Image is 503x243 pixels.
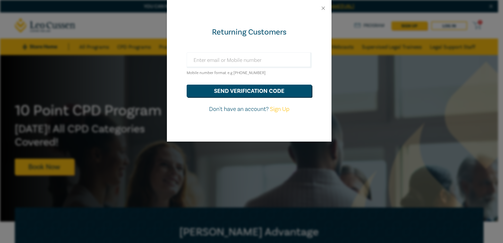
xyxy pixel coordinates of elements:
p: Don't have an account? [187,105,312,114]
input: Enter email or Mobile number [187,52,312,68]
button: send verification code [187,85,312,97]
div: Returning Customers [187,27,312,38]
a: Sign Up [270,105,289,113]
button: Close [320,5,326,11]
small: Mobile number format e.g [PHONE_NUMBER] [187,70,266,75]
